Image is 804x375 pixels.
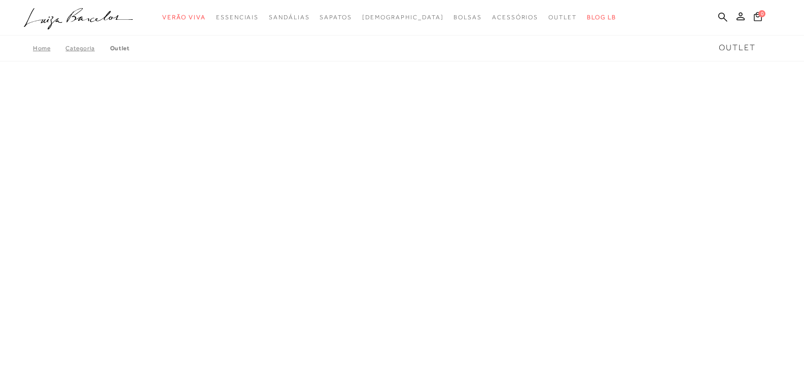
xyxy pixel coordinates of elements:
a: categoryNavScreenReaderText [492,8,538,27]
a: noSubCategoriesText [362,8,444,27]
span: Sapatos [320,14,352,21]
span: Sandálias [269,14,309,21]
a: categoryNavScreenReaderText [216,8,259,27]
a: Home [33,45,65,52]
span: Outlet [719,43,756,52]
a: Outlet [110,45,130,52]
span: Outlet [548,14,577,21]
a: Categoria [65,45,110,52]
a: BLOG LB [587,8,616,27]
span: [DEMOGRAPHIC_DATA] [362,14,444,21]
span: Essenciais [216,14,259,21]
span: BLOG LB [587,14,616,21]
button: 0 [751,11,765,25]
a: categoryNavScreenReaderText [548,8,577,27]
span: Verão Viva [162,14,206,21]
a: categoryNavScreenReaderText [320,8,352,27]
a: categoryNavScreenReaderText [453,8,482,27]
a: categoryNavScreenReaderText [269,8,309,27]
span: 0 [758,10,765,17]
a: categoryNavScreenReaderText [162,8,206,27]
span: Bolsas [453,14,482,21]
span: Acessórios [492,14,538,21]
